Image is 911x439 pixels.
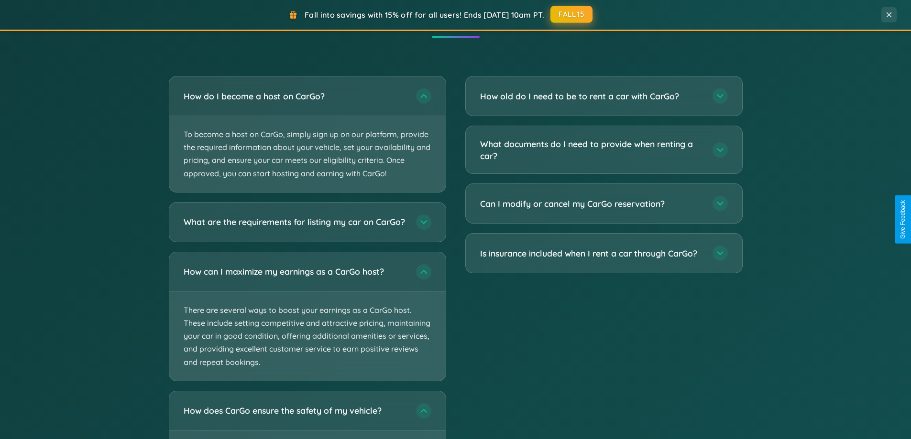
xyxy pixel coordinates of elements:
h3: How do I become a host on CarGo? [184,90,406,102]
h3: How does CarGo ensure the safety of my vehicle? [184,405,406,417]
span: Fall into savings with 15% off for all users! Ends [DATE] 10am PT. [305,10,544,20]
p: To become a host on CarGo, simply sign up on our platform, provide the required information about... [169,116,446,192]
button: FALL15 [550,6,593,23]
h3: How can I maximize my earnings as a CarGo host? [184,266,406,278]
p: There are several ways to boost your earnings as a CarGo host. These include setting competitive ... [169,292,446,381]
h3: Can I modify or cancel my CarGo reservation? [480,198,703,210]
div: Give Feedback [900,200,906,239]
h3: What are the requirements for listing my car on CarGo? [184,216,406,228]
h3: How old do I need to be to rent a car with CarGo? [480,90,703,102]
h3: What documents do I need to provide when renting a car? [480,138,703,161]
h3: Is insurance included when I rent a car through CarGo? [480,247,703,259]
